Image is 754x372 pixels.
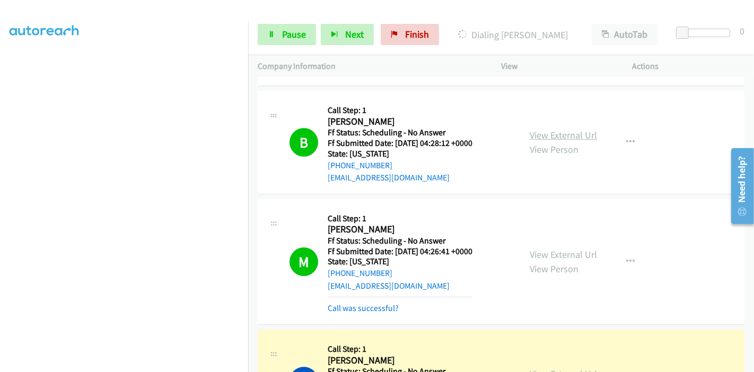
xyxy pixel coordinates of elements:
h5: Ff Status: Scheduling - No Answer [328,236,472,246]
p: Company Information [258,60,482,73]
div: Delay between calls (in seconds) [681,29,730,37]
h5: State: [US_STATE] [328,256,472,267]
h5: Ff Submitted Date: [DATE] 04:28:12 +0000 [328,138,472,149]
h2: [PERSON_NAME] [328,116,472,128]
h1: M [290,247,318,276]
a: Pause [258,24,316,45]
h5: Call Step: 1 [328,213,472,224]
iframe: Resource Center [724,144,754,228]
p: Dialing [PERSON_NAME] [453,28,573,42]
h5: State: [US_STATE] [328,149,472,159]
h5: Call Step: 1 [328,105,472,116]
button: Next [321,24,374,45]
a: View Person [530,263,578,275]
h5: Ff Status: Scheduling - No Answer [328,127,472,138]
a: [PHONE_NUMBER] [328,268,392,278]
p: View [501,60,613,73]
h5: Ff Submitted Date: [DATE] 04:26:41 +0000 [328,246,472,257]
span: Next [345,28,364,40]
h5: Call Step: 1 [328,344,508,354]
h1: B [290,128,318,157]
span: Pause [282,28,306,40]
span: Finish [405,28,429,40]
a: [PHONE_NUMBER] [328,160,392,170]
h2: [PERSON_NAME] [328,354,508,367]
a: Call was successful? [328,303,399,313]
a: View External Url [530,129,597,141]
div: 0 [740,24,744,38]
a: View Person [530,143,578,155]
button: AutoTab [592,24,657,45]
a: Finish [381,24,439,45]
h2: [PERSON_NAME] [328,223,472,236]
p: Actions [633,60,745,73]
a: [EMAIL_ADDRESS][DOMAIN_NAME] [328,172,450,183]
a: [EMAIL_ADDRESS][DOMAIN_NAME] [328,281,450,291]
a: View External Url [530,248,597,261]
